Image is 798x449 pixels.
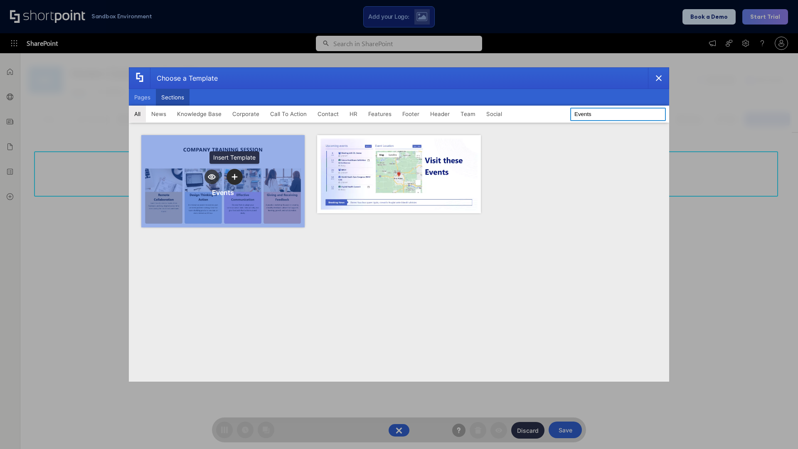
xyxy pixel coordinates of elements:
div: Choose a Template [150,68,218,89]
button: Features [363,106,397,122]
button: Contact [312,106,344,122]
div: Events [212,188,234,197]
button: HR [344,106,363,122]
button: Header [425,106,455,122]
button: News [146,106,172,122]
button: Sections [156,89,190,106]
button: Social [481,106,507,122]
button: Team [455,106,481,122]
button: All [129,106,146,122]
div: template selector [129,67,669,382]
button: Pages [129,89,156,106]
button: Call To Action [265,106,312,122]
button: Footer [397,106,425,122]
button: Corporate [227,106,265,122]
input: Search [570,108,666,121]
button: Knowledge Base [172,106,227,122]
iframe: Chat Widget [756,409,798,449]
